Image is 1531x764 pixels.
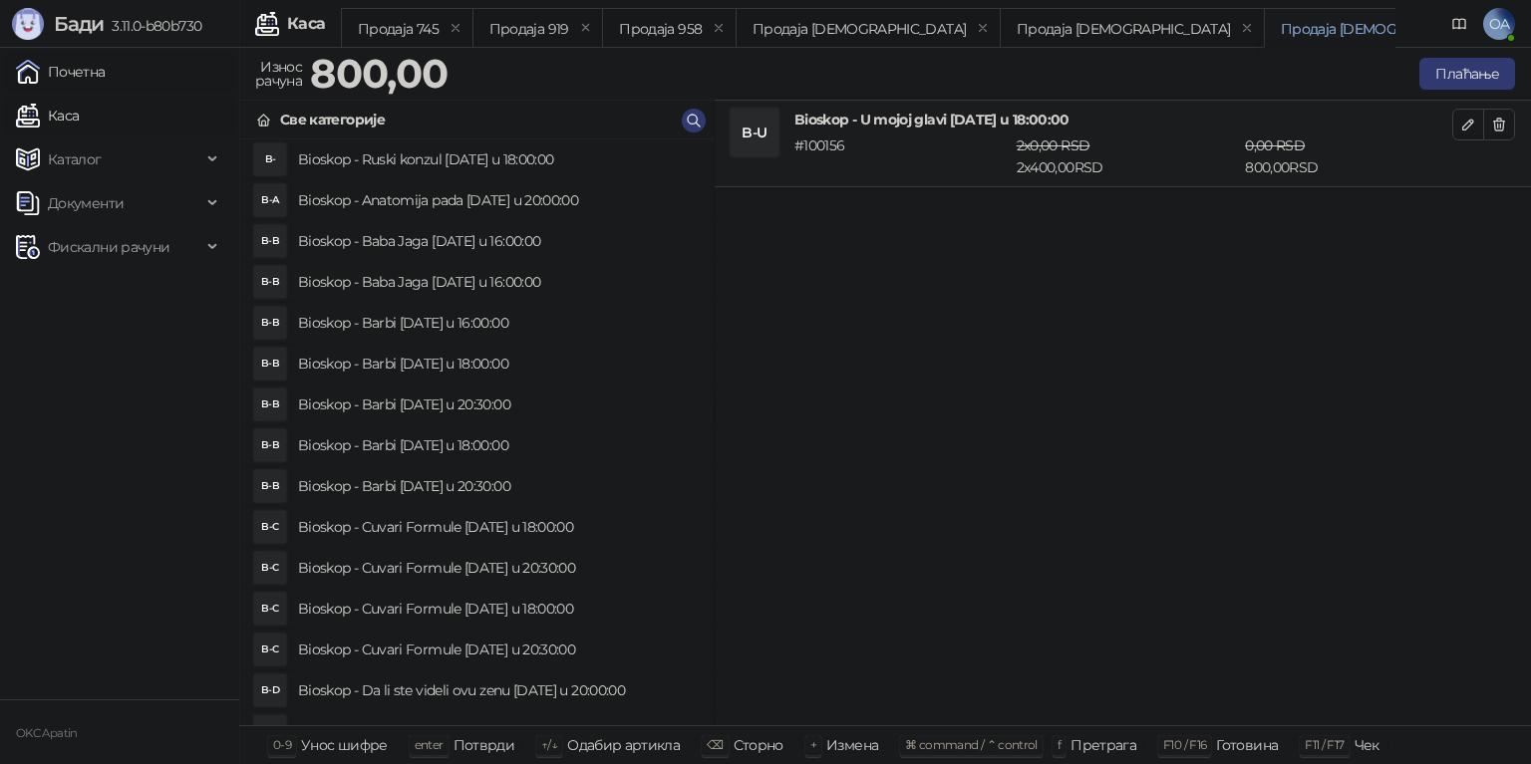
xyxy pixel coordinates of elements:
[16,96,79,135] a: Каса
[254,429,286,461] div: B-B
[541,737,557,752] span: ↑/↓
[48,183,124,223] span: Документи
[734,732,783,758] div: Сторно
[298,225,698,257] h4: Bioskop - Baba Jaga [DATE] u 16:00:00
[706,20,732,37] button: remove
[794,109,1452,130] h4: Bioskop - U mojoj glavi [DATE] u 18:00:00
[1013,134,1242,178] div: 2 x 400,00 RSD
[254,715,286,747] div: B-D
[358,18,439,40] div: Продаја 745
[298,266,698,298] h4: Bioskop - Baba Jaga [DATE] u 16:00:00
[254,348,286,380] div: B-B
[1071,732,1136,758] div: Претрага
[1281,18,1494,40] div: Продаја [DEMOGRAPHIC_DATA]
[280,109,385,130] div: Све категорије
[254,470,286,502] div: B-B
[298,143,698,175] h4: Bioskop - Ruski konzul [DATE] u 18:00:00
[905,737,1038,752] span: ⌘ command / ⌃ control
[1163,737,1206,752] span: F10 / F16
[298,429,698,461] h4: Bioskop - Barbi [DATE] u 18:00:00
[310,49,448,98] strong: 800,00
[298,552,698,584] h4: Bioskop - Cuvari Formule [DATE] u 20:30:00
[1419,58,1515,90] button: Плаћање
[16,52,106,92] a: Почетна
[298,511,698,543] h4: Bioskop - Cuvari Formule [DATE] u 18:00:00
[298,388,698,420] h4: Bioskop - Barbi [DATE] u 20:30:00
[48,139,102,179] span: Каталог
[254,511,286,543] div: B-C
[104,17,201,35] span: 3.11.0-b80b730
[12,8,44,40] img: Logo
[454,732,515,758] div: Потврди
[251,54,306,94] div: Износ рачуна
[753,18,966,40] div: Продаја [DEMOGRAPHIC_DATA]
[298,715,698,747] h4: Bioskop - Da li ste videli ovu zenu [DATE] u 20:00:00
[790,134,1013,178] div: # 100156
[254,634,286,665] div: B-C
[707,737,723,752] span: ⌫
[287,16,325,32] div: Каса
[1483,8,1515,40] span: OA
[443,20,468,37] button: remove
[1017,18,1230,40] div: Продаја [DEMOGRAPHIC_DATA]
[301,732,388,758] div: Унос шифре
[298,184,698,216] h4: Bioskop - Anatomija pada [DATE] u 20:00:00
[810,737,816,752] span: +
[298,634,698,665] h4: Bioskop - Cuvari Formule [DATE] u 20:30:00
[254,674,286,706] div: B-D
[1241,134,1456,178] div: 800,00 RSD
[298,674,698,706] h4: Bioskop - Da li ste videli ovu zenu [DATE] u 20:00:00
[1234,20,1260,37] button: remove
[254,266,286,298] div: B-B
[619,18,702,40] div: Продаја 958
[254,184,286,216] div: B-A
[1355,732,1379,758] div: Чек
[970,20,996,37] button: remove
[731,109,778,156] div: B-U
[1017,136,1090,154] span: 2 x 0,00 RSD
[54,12,104,36] span: Бади
[1443,8,1475,40] a: Документација
[254,143,286,175] div: B-
[1216,732,1278,758] div: Готовина
[298,470,698,502] h4: Bioskop - Barbi [DATE] u 20:30:00
[254,593,286,625] div: B-C
[254,225,286,257] div: B-B
[298,307,698,339] h4: Bioskop - Barbi [DATE] u 16:00:00
[254,552,286,584] div: B-C
[240,139,714,725] div: grid
[415,737,444,752] span: enter
[298,348,698,380] h4: Bioskop - Barbi [DATE] u 18:00:00
[489,18,569,40] div: Продаја 919
[573,20,599,37] button: remove
[1305,737,1344,752] span: F11 / F17
[826,732,878,758] div: Измена
[48,227,169,267] span: Фискални рачуни
[567,732,680,758] div: Одабир артикла
[16,726,78,740] small: OKC Apatin
[298,593,698,625] h4: Bioskop - Cuvari Formule [DATE] u 18:00:00
[1245,136,1305,154] span: 0,00 RSD
[254,388,286,420] div: B-B
[273,737,291,752] span: 0-9
[254,307,286,339] div: B-B
[1058,737,1061,752] span: f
